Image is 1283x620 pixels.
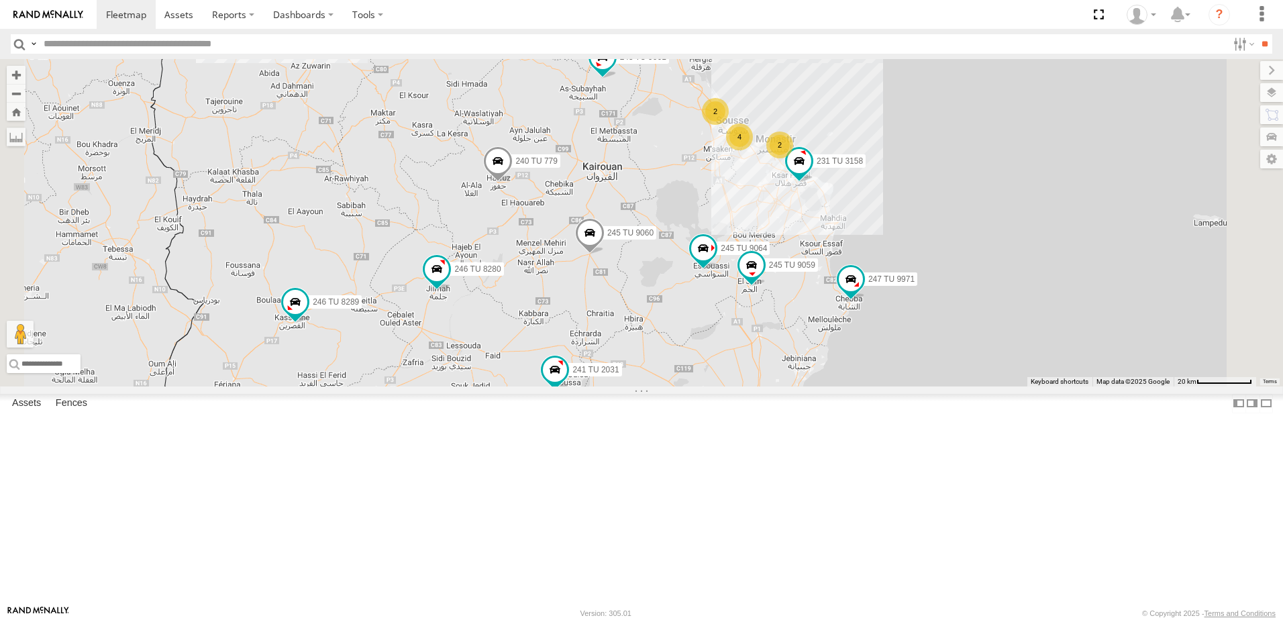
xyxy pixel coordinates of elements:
label: Assets [5,394,48,413]
div: 2 [702,98,729,125]
span: 246 TU 8280 [454,265,501,274]
span: 20 km [1178,378,1196,385]
label: Hide Summary Table [1260,394,1273,413]
a: Terms and Conditions [1204,609,1276,617]
button: Map Scale: 20 km per 79 pixels [1174,377,1256,386]
span: 246 TU 8289 [313,297,359,307]
div: © Copyright 2025 - [1142,609,1276,617]
span: 245 TU 9060 [607,228,654,238]
label: Fences [49,394,94,413]
label: Dock Summary Table to the Left [1232,394,1245,413]
label: Map Settings [1260,150,1283,168]
button: Zoom out [7,84,25,103]
img: rand-logo.svg [13,10,83,19]
a: Terms [1263,379,1277,384]
a: Visit our Website [7,607,69,620]
i: ? [1209,4,1230,25]
div: 2 [766,132,793,158]
label: Search Query [28,34,39,54]
button: Keyboard shortcuts [1031,377,1088,386]
span: 240 TU 779 [515,156,558,166]
div: 4 [726,123,753,150]
label: Dock Summary Table to the Right [1245,394,1259,413]
span: Map data ©2025 Google [1096,378,1170,385]
div: Nejah Benkhalifa [1122,5,1161,25]
span: 245 TU 9059 [769,260,815,270]
span: 231 TU 3158 [817,156,863,166]
button: Drag Pegman onto the map to open Street View [7,321,34,348]
span: 241 TU 2031 [572,366,619,375]
div: Version: 305.01 [580,609,631,617]
label: Measure [7,127,25,146]
span: 247 TU 9971 [868,274,915,284]
button: Zoom in [7,66,25,84]
span: 245 TU 9064 [721,244,767,253]
label: Search Filter Options [1228,34,1257,54]
button: Zoom Home [7,103,25,121]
